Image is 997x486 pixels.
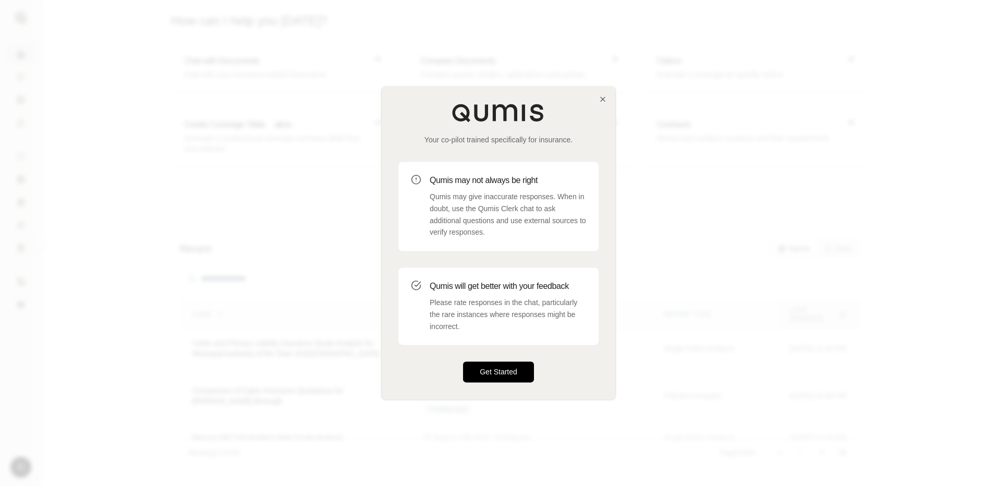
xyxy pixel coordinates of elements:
[430,280,586,293] h3: Qumis will get better with your feedback
[398,135,599,145] p: Your co-pilot trained specifically for insurance.
[430,297,586,332] p: Please rate responses in the chat, particularly the rare instances where responses might be incor...
[430,174,586,187] h3: Qumis may not always be right
[430,191,586,238] p: Qumis may give inaccurate responses. When in doubt, use the Qumis Clerk chat to ask additional qu...
[463,362,534,383] button: Get Started
[452,103,545,122] img: Qumis Logo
